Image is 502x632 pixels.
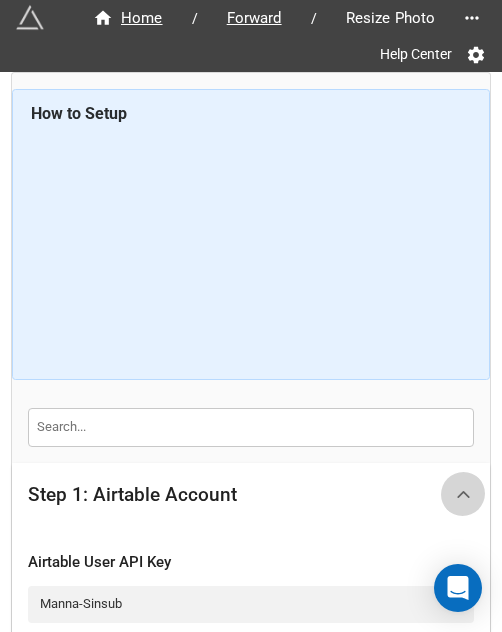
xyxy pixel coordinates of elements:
li: / [192,8,198,29]
a: Manna-Sinsub [28,586,474,622]
span: Forward [215,7,294,30]
a: Help Center [366,36,466,72]
a: Home [72,6,184,30]
div: Home [93,7,163,30]
div: Step 1: Airtable Account [12,463,490,527]
iframe: How to Resize Images on Airtable in Bulk! [31,133,472,363]
b: How to Setup [31,104,127,123]
div: Open Intercom Messenger [434,564,482,612]
li: / [311,8,317,29]
span: Resize Photo [334,7,448,30]
img: miniextensions-icon.73ae0678.png [16,4,44,32]
input: Search... [28,408,474,446]
div: Airtable User API Key [28,551,474,575]
nav: breadcrumb [72,6,456,30]
div: Step 1: Airtable Account [28,485,237,505]
a: Forward [206,6,303,30]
